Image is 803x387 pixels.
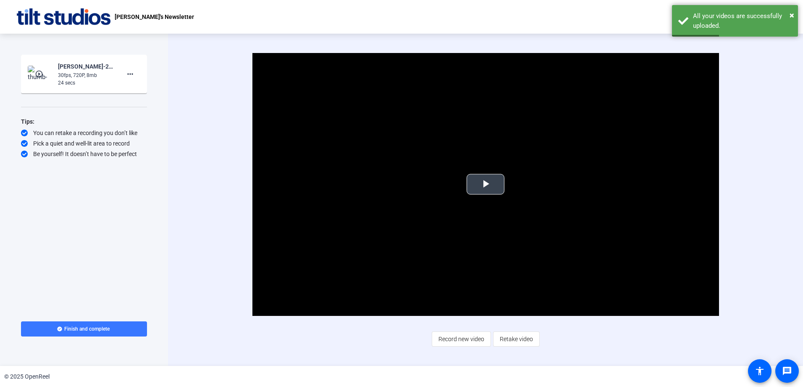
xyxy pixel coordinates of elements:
[493,331,540,347] button: Retake video
[21,129,147,137] div: You can retake a recording you don’t like
[58,61,114,72] div: [PERSON_NAME]-25-16164250-OPT-[PERSON_NAME] Monthly N-[PERSON_NAME]-s Newsletter-1756483249770-we...
[21,150,147,158] div: Be yourself! It doesn’t have to be perfect
[21,139,147,148] div: Pick a quiet and well-lit area to record
[790,9,794,21] button: Close
[782,366,792,376] mat-icon: message
[500,331,533,347] span: Retake video
[115,12,194,22] p: [PERSON_NAME]'s Newsletter
[58,72,114,79] div: 30fps, 720P, 8mb
[432,331,491,347] button: Record new video
[467,174,504,195] button: Play Video
[252,53,719,316] div: Video Player
[755,366,765,376] mat-icon: accessibility
[4,372,50,381] div: © 2025 OpenReel
[438,331,484,347] span: Record new video
[693,11,792,30] div: All your videos are successfully uploaded.
[58,79,114,87] div: 24 secs
[125,69,135,79] mat-icon: more_horiz
[21,117,147,127] div: Tips:
[28,66,52,82] img: thumb-nail
[21,321,147,337] button: Finish and complete
[790,10,794,20] span: ×
[17,8,110,25] img: OpenReel logo
[64,326,110,332] span: Finish and complete
[35,70,45,78] mat-icon: play_circle_outline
